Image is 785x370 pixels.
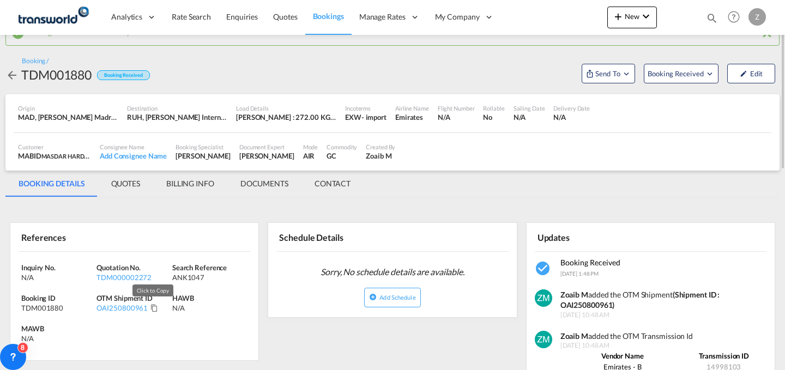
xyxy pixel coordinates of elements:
div: Airline Name [395,104,429,112]
div: added the OTM Transmission Id [560,331,763,342]
div: Rollable [483,104,504,112]
div: OAI250800961 [96,303,148,313]
span: Quotes [273,12,297,21]
div: TDM000002272 [96,272,169,282]
button: icon-pencilEdit [727,64,775,83]
img: GYPPNPAAAAAElFTkSuQmCC [535,289,552,307]
span: New [612,12,653,21]
div: Zoaib M [366,151,395,161]
div: TDM001880 [21,66,92,83]
div: MABID [18,151,91,161]
div: Load Details [236,104,336,112]
span: [DATE] 10:48 AM [560,341,763,350]
div: added the OTM Shipment [560,289,763,311]
md-icon: icon-checkbox-marked-circle [535,260,552,277]
span: [DATE] 10:48 AM [560,311,763,320]
strong: Zoaib M [560,331,588,341]
button: icon-plus 400-fgNewicon-chevron-down [607,7,657,28]
body: Editor, editor18 [11,11,220,22]
div: Booking Specialist [176,143,231,151]
div: Flight Number [438,104,475,112]
strong: Transmission ID [699,351,750,360]
div: N/A [21,333,34,343]
md-icon: icon-pencil [740,70,747,77]
div: N/A [21,272,94,282]
div: - import [361,112,387,122]
span: Sorry, No schedule details are available. [316,262,469,282]
div: Add Consignee Name [100,151,167,161]
div: AIR [303,151,318,161]
md-tab-item: CONTACT [301,171,364,197]
span: Help [724,8,743,26]
div: [PERSON_NAME] : 272.00 KG | Volumetric Wt : 272.00 KG | Chargeable Wt : 272.00 KG [236,112,336,122]
md-icon: icon-plus-circle [369,293,377,301]
div: Schedule Details [276,227,390,246]
span: OTM Shipment ID [96,294,153,302]
div: icon-arrow-left [5,66,21,83]
span: Rate Search [172,12,211,21]
md-icon: icon-chevron-down [639,10,653,23]
md-icon: icon-magnify [706,12,718,24]
button: Open demo menu [582,64,635,83]
span: HAWB [172,294,194,302]
span: Booking sent to OTM successfully [27,25,130,37]
div: RUH, King Khaled International, Riyadh, Saudi Arabia, Middle East, Middle East [127,112,227,122]
md-tab-item: QUOTES [98,171,153,197]
div: Destination [127,104,227,112]
strong: Vendor Name [601,351,644,360]
div: Customer [18,143,91,151]
div: Delivery Date [553,104,590,112]
span: Inquiry No. [21,263,56,272]
div: N/A [514,112,545,122]
span: Search Reference [172,263,227,272]
div: N/A [438,112,475,122]
md-icon: icon-arrow-left [5,69,19,82]
div: Updates [535,227,649,246]
div: No [483,112,504,122]
div: Mode [303,143,318,151]
div: Consignee Name [100,143,167,151]
div: N/A [553,112,590,122]
span: Add Schedule [379,294,415,301]
span: [DATE] 1:48 PM [560,270,599,277]
span: Quotation No. [96,263,141,272]
div: Document Expert [239,143,294,151]
div: icon-magnify [706,12,718,28]
img: GYPPNPAAAAAElFTkSuQmCC [535,331,552,348]
span: Enquiries [226,12,258,21]
div: Emirates [395,112,429,122]
span: Booking Received [560,258,620,267]
span: Send To [594,68,621,79]
div: Commodity [327,143,357,151]
span: Analytics [111,11,142,22]
div: ANK1047 [172,272,245,282]
img: 1a84b2306ded11f09c1219774cd0a0fe.png [16,5,90,29]
div: TDM001880 [21,303,94,313]
div: References [19,227,132,246]
span: MASDAR HARDWARE [41,151,102,160]
div: MAD, Adolfo Suárez Madrid?Barajas, Madrid, Spain, Southern Europe, Europe [18,112,118,122]
div: GC [327,151,357,161]
div: EXW [345,112,361,122]
md-tab-item: BOOKING DETAILS [5,171,98,197]
md-icon: Click to Copy [150,304,158,312]
span: Manage Rates [359,11,406,22]
strong: Zoaib M [560,290,588,299]
div: [PERSON_NAME] [176,151,231,161]
md-pagination-wrapper: Use the left and right arrow keys to navigate between tabs [5,171,364,197]
span: My Company [435,11,480,22]
div: Created By [366,143,395,151]
md-icon: icon-plus 400-fg [612,10,625,23]
div: Z [748,8,766,26]
md-tab-item: DOCUMENTS [227,171,301,197]
md-tab-item: BILLING INFO [153,171,227,197]
span: MAWB [21,324,44,333]
span: Booking ID [21,294,56,302]
div: [PERSON_NAME] [239,151,294,161]
span: Booking Received [648,68,705,79]
div: Sailing Date [514,104,545,112]
div: N/A [172,303,247,313]
div: Origin [18,104,118,112]
span: Bookings [313,11,344,21]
